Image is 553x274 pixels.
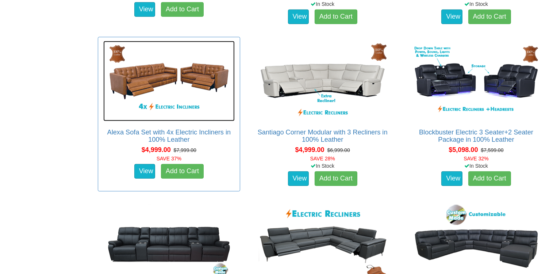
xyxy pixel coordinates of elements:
a: Santiago Corner Modular with 3 Recliners in 100% Leather [258,129,388,143]
font: SAVE 28% [310,156,335,161]
font: SAVE 32% [464,156,488,161]
del: $6,999.00 [327,147,350,153]
img: Alexa Sofa Set with 4x Electric Incliners in 100% Leather [103,41,235,121]
div: In Stock [403,0,549,8]
a: Blockbuster Electric 3 Seater+2 Seater Package in 100% Leather [419,129,533,143]
a: Add to Cart [468,9,511,24]
span: $5,098.00 [449,146,478,153]
a: View [441,171,462,186]
a: Add to Cart [161,2,204,17]
a: Alexa Sofa Set with 4x Electric Incliners in 100% Leather [107,129,231,143]
div: In Stock [250,162,395,170]
div: In Stock [403,162,549,170]
a: View [441,9,462,24]
a: View [134,2,155,17]
a: Add to Cart [315,171,357,186]
del: $7,999.00 [174,147,196,153]
a: View [288,171,309,186]
span: $4,999.00 [142,146,171,153]
a: View [288,9,309,24]
div: In Stock [250,0,395,8]
del: $7,599.00 [481,147,503,153]
font: SAVE 37% [157,156,181,161]
a: View [134,164,155,179]
span: $4,999.00 [295,146,324,153]
img: Blockbuster Electric 3 Seater+2 Seater Package in 100% Leather [411,41,542,121]
a: Add to Cart [315,9,357,24]
a: Add to Cart [161,164,204,179]
a: Add to Cart [468,171,511,186]
img: Santiago Corner Modular with 3 Recliners in 100% Leather [257,41,388,121]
